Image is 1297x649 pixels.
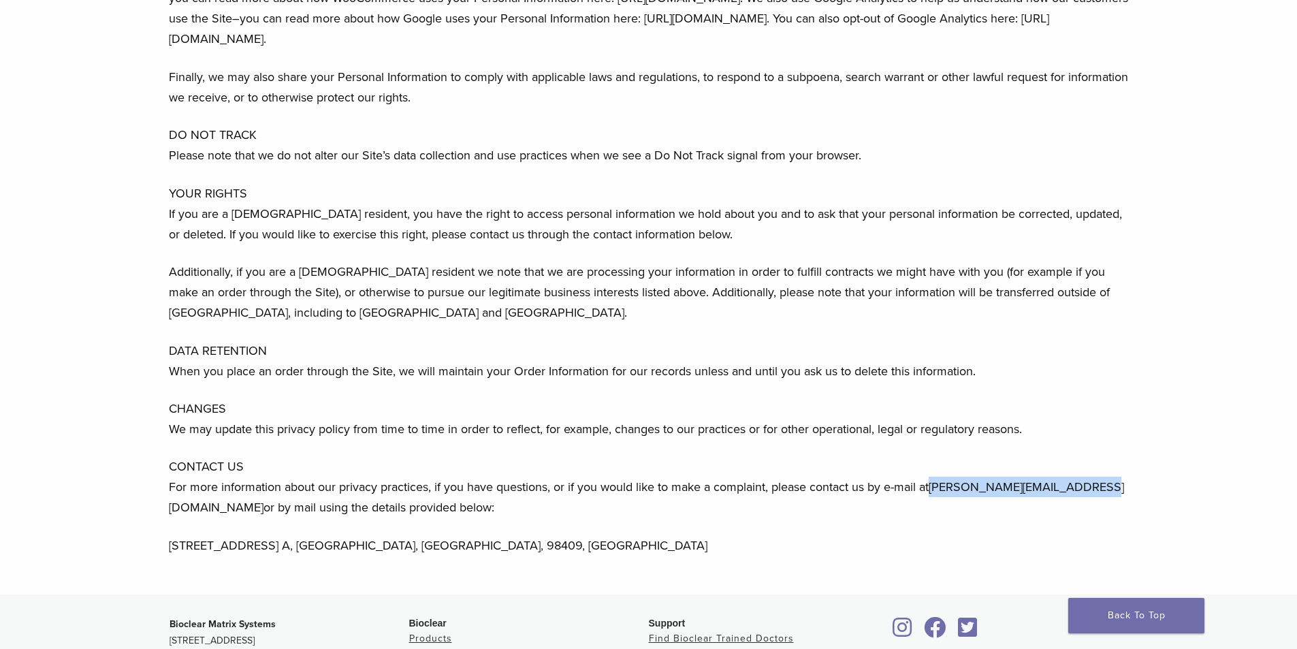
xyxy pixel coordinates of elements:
a: Bioclear [954,625,982,639]
span: Support [649,618,686,629]
a: Products [409,633,452,644]
p: CONTACT US For more information about our privacy practices, if you have questions, or if you wou... [169,456,1129,518]
strong: Bioclear Matrix Systems [170,618,276,630]
p: [STREET_ADDRESS] A, [GEOGRAPHIC_DATA], [GEOGRAPHIC_DATA], 98409, [GEOGRAPHIC_DATA] [169,535,1129,556]
a: Back To Top [1068,598,1204,633]
p: DO NOT TRACK Please note that we do not alter our Site’s data collection and use practices when w... [169,125,1129,165]
a: Bioclear [888,625,917,639]
a: Find Bioclear Trained Doctors [649,633,794,644]
span: Bioclear [409,618,447,629]
p: DATA RETENTION When you place an order through the Site, we will maintain your Order Information ... [169,341,1129,381]
a: Bioclear [920,625,951,639]
p: Additionally, if you are a [DEMOGRAPHIC_DATA] resident we note that we are processing your inform... [169,262,1129,323]
p: Finally, we may also share your Personal Information to comply with applicable laws and regulatio... [169,67,1129,108]
p: YOUR RIGHTS If you are a [DEMOGRAPHIC_DATA] resident, you have the right to access personal infor... [169,183,1129,244]
p: CHANGES We may update this privacy policy from time to time in order to reflect, for example, cha... [169,398,1129,439]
